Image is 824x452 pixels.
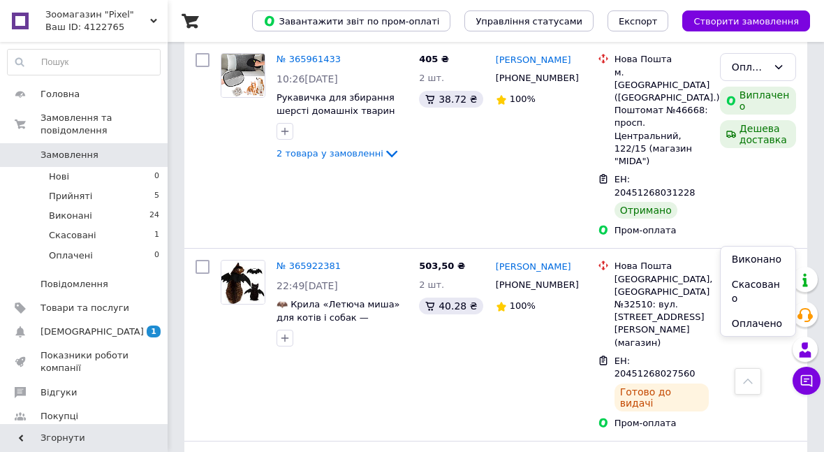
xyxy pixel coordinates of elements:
span: Управління статусами [476,16,582,27]
div: Оплачено [732,59,767,75]
button: Створити замовлення [682,10,810,31]
img: Фото товару [221,261,265,304]
a: [PERSON_NAME] [496,54,571,67]
a: № 365961433 [277,54,341,64]
div: Отримано [615,202,677,219]
a: № 365922381 [277,261,341,271]
div: Нова Пошта [615,260,709,272]
div: Пром-оплата [615,417,709,430]
span: 24 [149,210,159,222]
img: Фото товару [221,54,264,97]
span: Створити замовлення [693,16,799,27]
span: [DEMOGRAPHIC_DATA] [41,326,144,338]
button: Експорт [608,10,669,31]
a: Фото товару [221,260,265,305]
span: 405 ₴ [419,54,449,64]
span: Скасовані [49,229,96,242]
div: [GEOGRAPHIC_DATA], [GEOGRAPHIC_DATA] №32510: вул. [STREET_ADDRESS][PERSON_NAME] (магазин) [615,273,709,349]
div: Ваш ID: 4122765 [45,21,168,34]
span: Головна [41,88,80,101]
span: 0 [154,249,159,262]
div: Готово до видачі [615,384,709,411]
span: 5 [154,190,159,203]
div: [PHONE_NUMBER] [493,69,576,87]
a: Фото товару [221,53,265,98]
span: 100% [510,94,536,104]
span: Товари та послуги [41,302,129,314]
span: 22:49[DATE] [277,280,338,291]
a: Створити замовлення [668,15,810,26]
span: 0 [154,170,159,183]
button: Управління статусами [464,10,594,31]
span: 2 товара у замовленні [277,148,383,159]
span: Нові [49,170,69,183]
div: [PHONE_NUMBER] [493,276,576,294]
span: 10:26[DATE] [277,73,338,85]
div: 40.28 ₴ [419,298,483,314]
span: 1 [154,229,159,242]
span: Покупці [41,410,78,423]
span: 2 шт. [419,279,444,290]
li: Виконано [721,247,795,272]
div: Пром-оплата [615,224,709,237]
div: Нова Пошта [615,53,709,66]
span: 1 [147,326,161,337]
a: Рукавичка для збирання шерсті домашніх тварин [277,92,395,116]
span: ЕН: 20451268031228 [615,174,696,198]
span: 100% [510,300,536,311]
span: Відгуки [41,386,77,399]
span: Повідомлення [41,278,108,291]
span: Показники роботи компанії [41,349,129,374]
span: Зоомагазин "Pixel" [45,8,150,21]
li: Оплачено [721,311,795,336]
div: Виплачено [720,87,796,115]
span: Виконані [49,210,92,222]
span: Замовлення [41,149,98,161]
input: Пошук [8,50,160,75]
span: Прийняті [49,190,92,203]
span: 503,50 ₴ [419,261,465,271]
span: ЕН: 20451268027560 [615,356,696,379]
span: Оплачені [49,249,93,262]
span: 2 шт. [419,73,444,83]
button: Завантажити звіт по пром-оплаті [252,10,450,31]
span: Експорт [619,16,658,27]
a: 2 товара у замовленні [277,148,400,159]
button: Чат з покупцем [793,367,821,395]
a: 🦇 Крила «Летюча миша» для котів і собак — святковий одяг на Хелловін [277,299,400,349]
div: м. [GEOGRAPHIC_DATA] ([GEOGRAPHIC_DATA].), Поштомат №46668: просп. Центральний, 122/15 (магазин "... [615,66,709,168]
span: Замовлення та повідомлення [41,112,168,137]
a: [PERSON_NAME] [496,261,571,274]
span: Завантажити звіт по пром-оплаті [263,15,439,27]
div: 38.72 ₴ [419,91,483,108]
li: Скасовано [721,272,795,311]
div: Дешева доставка [720,120,796,148]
